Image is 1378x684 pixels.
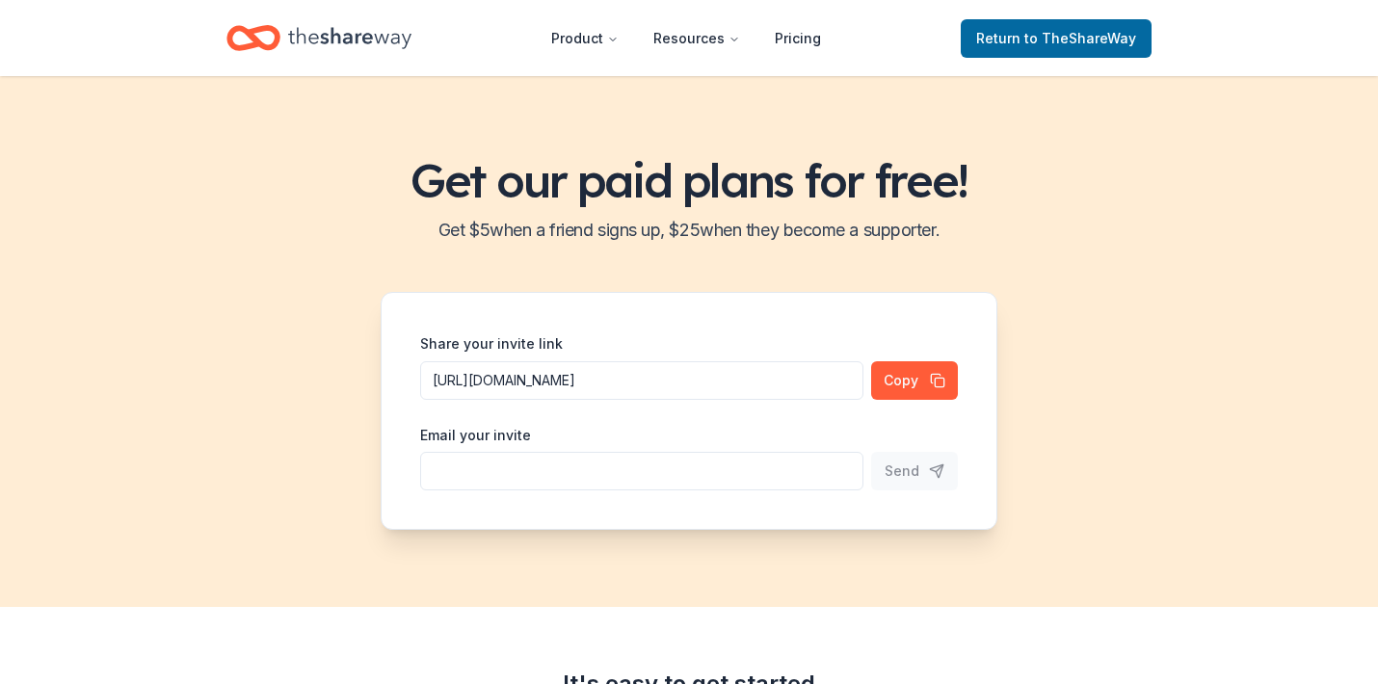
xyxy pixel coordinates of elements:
h1: Get our paid plans for free! [23,153,1355,207]
label: Email your invite [420,426,531,445]
button: Resources [638,19,755,58]
button: Copy [871,361,958,400]
nav: Main [536,15,836,61]
a: Returnto TheShareWay [961,19,1152,58]
h2: Get $ 5 when a friend signs up, $ 25 when they become a supporter. [23,215,1355,246]
span: to TheShareWay [1024,30,1136,46]
a: Home [226,15,411,61]
a: Pricing [759,19,836,58]
label: Share your invite link [420,334,563,354]
button: Product [536,19,634,58]
span: Return [976,27,1136,50]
